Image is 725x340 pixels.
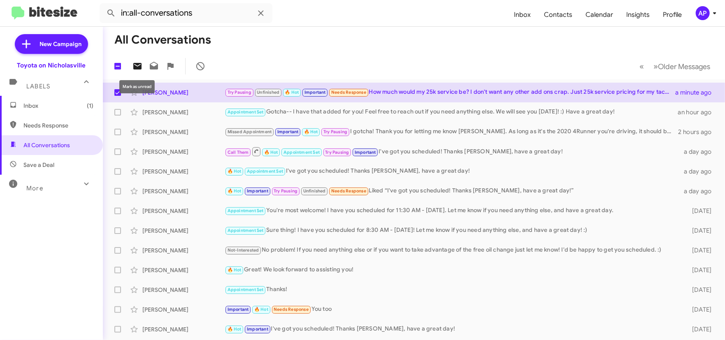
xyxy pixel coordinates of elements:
span: Try Pausing [323,129,347,134]
div: [DATE] [680,286,718,294]
span: » [653,61,658,72]
div: Gotcha-- I have that added for you! Feel free to reach out if you need anything else. We will see... [225,107,678,117]
span: Important [247,188,268,194]
span: 🔥 Hot [304,129,318,134]
span: Try Pausing [325,150,349,155]
span: Inbox [23,102,93,110]
div: [DATE] [680,325,718,333]
div: AP [696,6,710,20]
div: Mark as unread [119,80,155,93]
div: You're most welcome! I have you scheduled for 11:30 AM - [DATE]. Let me know if you need anything... [225,206,680,215]
div: [PERSON_NAME] [142,305,225,314]
div: Liked “I've got you scheduled! Thanks [PERSON_NAME], have a great day!” [225,186,680,196]
div: [PERSON_NAME] [142,246,225,254]
span: Older Messages [658,62,710,71]
div: [PERSON_NAME] [142,148,225,156]
span: Needs Response [331,188,366,194]
span: Important [247,326,268,332]
div: 2 hours ago [679,128,718,136]
div: [PERSON_NAME] [142,325,225,333]
span: Labels [26,83,50,90]
span: (1) [87,102,93,110]
span: « [639,61,644,72]
span: Needs Response [274,307,309,312]
span: Appointment Set [228,228,264,233]
button: Next [648,58,715,75]
button: AP [689,6,716,20]
div: Toyota on Nicholasville [17,61,86,69]
div: [PERSON_NAME] [142,266,225,274]
span: Call Them [228,150,249,155]
div: a minute ago [675,88,718,97]
div: [PERSON_NAME] [142,108,225,116]
div: [DATE] [680,266,718,274]
span: Important [228,307,249,312]
span: Unfinished [257,90,279,95]
div: [PERSON_NAME] [142,207,225,215]
div: [DATE] [680,227,718,235]
div: [PERSON_NAME] [142,167,225,176]
div: I've got you scheduled! Thanks [PERSON_NAME], have a great day! [225,167,680,176]
div: Sure thing! I have you scheduled for 8:30 AM - [DATE]! Let me know if you need anything else, and... [225,226,680,235]
div: an hour ago [678,108,718,116]
span: 🔥 Hot [285,90,299,95]
span: Needs Response [23,121,93,130]
span: 🔥 Hot [228,188,242,194]
span: Contacts [538,3,579,27]
div: I gotcha! Thank you for letting me know [PERSON_NAME]. As long as it's the 2020 4Runner you're dr... [225,127,679,136]
div: [PERSON_NAME] [142,128,225,136]
span: Not-Interested [228,247,259,253]
div: [DATE] [680,207,718,215]
a: Calendar [579,3,620,27]
span: Save a Deal [23,161,54,169]
span: New Campaign [40,40,81,48]
div: You too [225,305,680,314]
span: 🔥 Hot [264,150,278,155]
div: I've got you scheduled! Thanks [PERSON_NAME], have a great day! [225,146,680,157]
div: [PERSON_NAME] [142,88,225,97]
span: Important [277,129,299,134]
span: Appointment Set [228,109,264,115]
div: [PERSON_NAME] [142,187,225,195]
span: Important [355,150,376,155]
span: Appointment Set [283,150,320,155]
nav: Page navigation example [635,58,715,75]
span: Appointment Set [228,208,264,213]
span: Unfinished [303,188,326,194]
a: Inbox [508,3,538,27]
div: Great! We look forward to assisting you! [225,265,680,275]
span: Important [304,90,326,95]
span: Appointment Set [247,169,283,174]
div: a day ago [680,187,718,195]
div: [DATE] [680,305,718,314]
div: I've got you scheduled! Thanks [PERSON_NAME], have a great day! [225,324,680,334]
div: a day ago [680,167,718,176]
span: Try Pausing [274,188,297,194]
span: All Conversations [23,141,70,149]
span: More [26,185,43,192]
a: Insights [620,3,657,27]
span: Needs Response [331,90,366,95]
span: 🔥 Hot [228,326,242,332]
div: How much would my 25k service be? I don't want any other add ons crap. Just 25k service pricing f... [225,88,675,97]
div: a day ago [680,148,718,156]
div: Thanks! [225,285,680,294]
span: Missed Appointment [228,129,272,134]
span: Try Pausing [228,90,251,95]
div: No problem! If you need anything else or if you want to take advantage of the free oil change jus... [225,245,680,255]
span: 🔥 Hot [254,307,268,312]
span: Appointment Set [228,287,264,292]
input: Search [100,3,272,23]
span: 🔥 Hot [228,267,242,273]
a: Profile [657,3,689,27]
button: Previous [634,58,649,75]
div: [PERSON_NAME] [142,286,225,294]
h1: All Conversations [114,33,211,46]
div: [DATE] [680,246,718,254]
a: New Campaign [15,34,88,54]
div: [PERSON_NAME] [142,227,225,235]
